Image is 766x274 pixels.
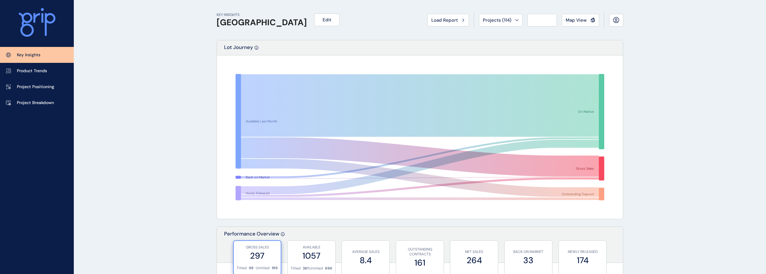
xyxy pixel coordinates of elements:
p: AVERAGE SALES [345,249,386,254]
p: Project Positioning [17,84,54,90]
p: NET SALES [453,249,495,254]
p: Performance Overview [224,230,279,263]
p: Product Trends [17,68,47,74]
p: BACK ON MARKET [508,249,549,254]
span: Load Report [431,17,458,23]
p: Titled [237,266,247,271]
label: 8.4 [345,254,386,266]
label: 174 [562,254,603,266]
p: 361 [303,266,308,271]
p: Lot Journey [224,44,253,55]
p: 199 [272,266,278,271]
p: GROSS SALES [237,245,278,250]
button: Projects (114) [479,14,523,26]
p: KEY INSIGHTS [217,12,307,17]
p: OUTSTANDING CONTRACTS [399,247,441,257]
p: Project Breakdown [17,100,54,106]
h1: [GEOGRAPHIC_DATA] [217,17,307,28]
label: 1057 [291,250,332,262]
label: 264 [453,254,495,266]
p: 696 [325,266,332,271]
p: NEWLY RELEASED [562,249,603,254]
p: AVAILABLE [291,245,332,250]
label: 297 [237,250,278,262]
span: Map View [566,17,587,23]
p: Untitled [309,266,323,271]
button: Edit [314,14,339,26]
label: 33 [508,254,549,266]
p: Untitled [256,266,270,271]
button: Map View [562,14,599,26]
p: Titled [291,266,301,271]
span: Projects ( 114 ) [483,17,511,23]
span: Edit [323,17,331,23]
p: Key Insights [17,52,40,58]
button: Load Report [427,14,469,26]
p: 98 [249,266,254,271]
label: 161 [399,257,441,269]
